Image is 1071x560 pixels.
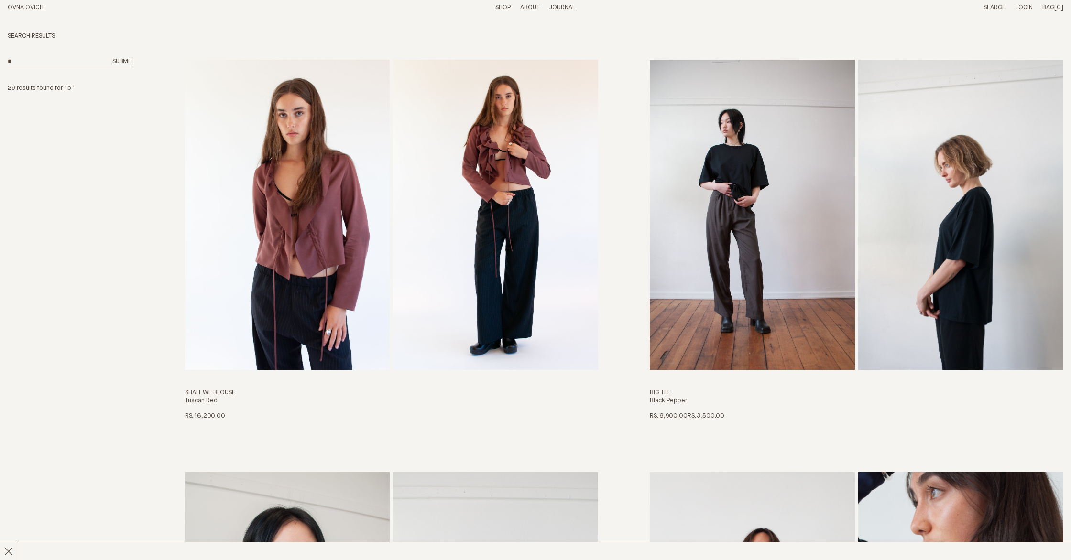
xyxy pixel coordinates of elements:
summary: About [520,4,540,12]
img: Big Tee [650,60,855,370]
a: Big Tee [650,60,1063,420]
span: Rs. 6,900.00 [650,413,687,419]
p: 29 results found for “b” [8,85,133,93]
a: Shop [495,4,511,11]
h3: Shall We Blouse [185,389,599,397]
h2: Search Results [8,32,133,41]
p: Rs. 3,500.00 [650,412,724,420]
button: Search [112,58,133,66]
span: [0] [1054,4,1063,11]
a: Shall We Blouse [185,60,599,420]
a: Home [8,4,44,11]
h4: Black Pepper [650,397,1063,405]
span: Bag [1042,4,1054,11]
a: Journal [549,4,575,11]
h4: Tuscan Red [185,397,599,405]
h3: Big Tee [650,389,1063,397]
a: Search [984,4,1006,11]
p: Rs. 16,200.00 [185,412,225,420]
img: Shall We Blouse [185,60,390,370]
a: Login [1016,4,1033,11]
